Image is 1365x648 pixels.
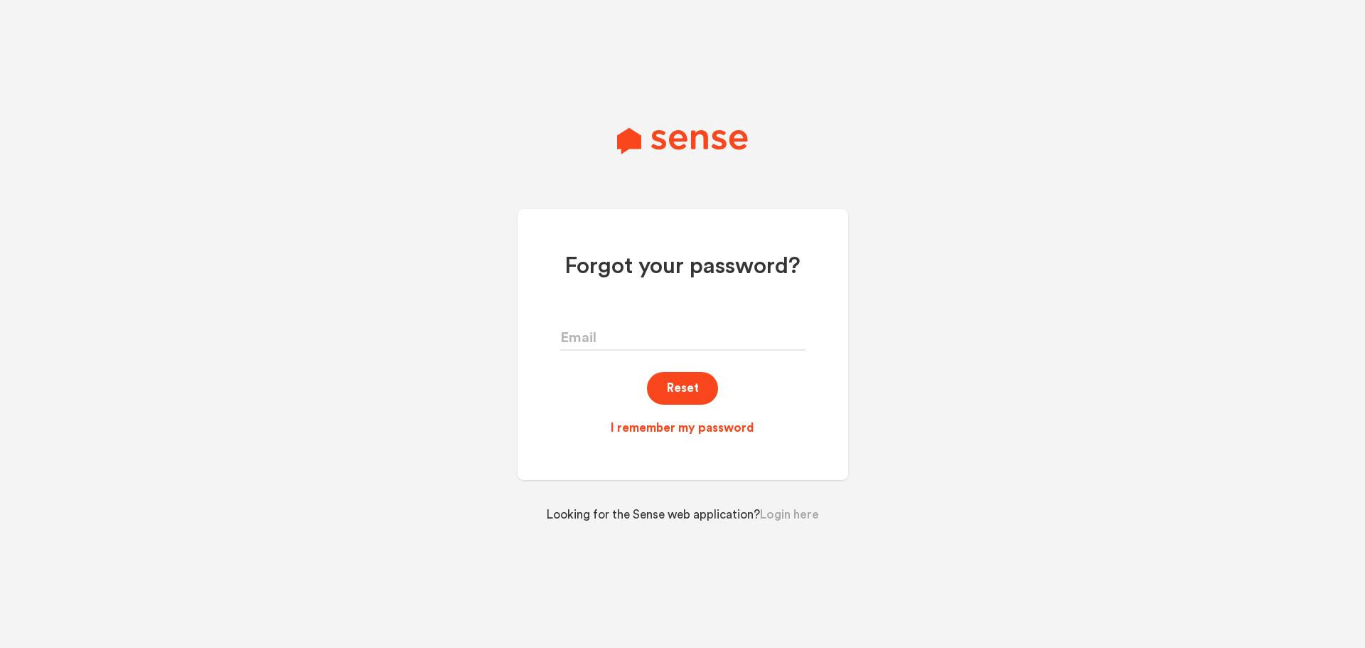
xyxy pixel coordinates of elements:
[760,509,819,521] a: Login here
[647,372,718,405] button: Reset
[560,252,805,281] h1: Forgot your password?
[560,420,805,437] a: I remember my password
[617,127,747,154] img: Sense Logo
[513,494,852,524] div: Looking for the Sense web application?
